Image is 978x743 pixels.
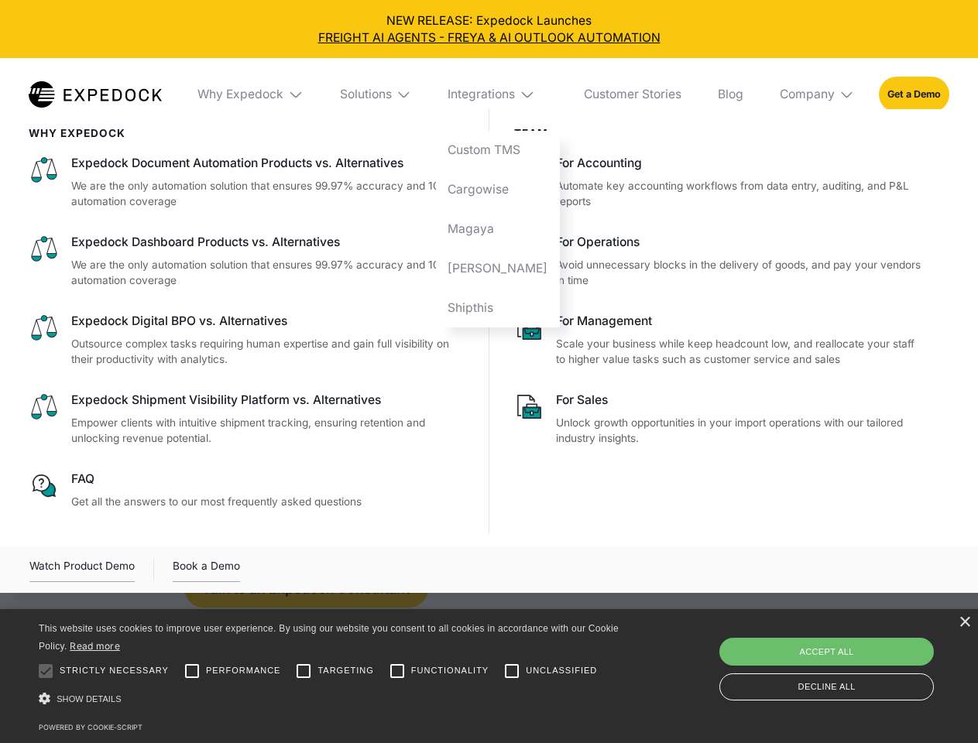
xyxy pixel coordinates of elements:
a: open lightbox [29,557,135,582]
a: For OperationsAvoid unnecessary blocks in the delivery of goods, and pay your vendors in time [514,234,925,289]
a: FREIGHT AI AGENTS - FREYA & AI OUTLOOK AUTOMATION [12,29,966,46]
iframe: Chat Widget [720,576,978,743]
a: Get a Demo [879,77,949,111]
span: Functionality [411,664,489,677]
div: FAQ [71,471,465,488]
div: Expedock Document Automation Products vs. Alternatives [71,155,465,172]
p: Empower clients with intuitive shipment tracking, ensuring retention and unlocking revenue potent... [71,415,465,447]
p: We are the only automation solution that ensures 99.97% accuracy and 100% automation coverage [71,178,465,210]
a: Read more [70,640,120,652]
span: Unclassified [526,664,597,677]
a: Custom TMS [436,131,560,170]
a: For AccountingAutomate key accounting workflows from data entry, auditing, and P&L reports [514,155,925,210]
div: Integrations [436,58,560,131]
div: Expedock Shipment Visibility Platform vs. Alternatives [71,392,465,409]
span: Show details [57,694,122,704]
a: For ManagementScale your business while keep headcount low, and reallocate your staff to higher v... [514,313,925,368]
div: For Operations [556,234,925,251]
div: Expedock Dashboard Products vs. Alternatives [71,234,465,251]
p: Avoid unnecessary blocks in the delivery of goods, and pay your vendors in time [556,257,925,289]
a: Book a Demo [173,557,240,582]
a: Expedock Digital BPO vs. AlternativesOutsource complex tasks requiring human expertise and gain f... [29,313,465,368]
span: Performance [206,664,281,677]
div: For Sales [556,392,925,409]
a: FAQGet all the answers to our most frequently asked questions [29,471,465,509]
div: Company [780,87,835,102]
a: Expedock Document Automation Products vs. AlternativesWe are the only automation solution that en... [29,155,465,210]
div: For Accounting [556,155,925,172]
div: Solutions [328,58,424,131]
div: Team [514,127,925,139]
div: Solutions [340,87,392,102]
span: Strictly necessary [60,664,169,677]
a: For SalesUnlock growth opportunities in your import operations with our tailored industry insights. [514,392,925,447]
a: Blog [705,58,755,131]
p: Scale your business while keep headcount low, and reallocate your staff to higher value tasks suc... [556,336,925,368]
a: Cargowise [436,170,560,210]
p: Automate key accounting workflows from data entry, auditing, and P&L reports [556,178,925,210]
div: Watch Product Demo [29,557,135,582]
div: NEW RELEASE: Expedock Launches [12,12,966,46]
nav: Integrations [436,131,560,327]
a: Shipthis [436,288,560,327]
a: Expedock Shipment Visibility Platform vs. AlternativesEmpower clients with intuitive shipment tra... [29,392,465,447]
div: Company [767,58,866,131]
div: Why Expedock [186,58,316,131]
p: We are the only automation solution that ensures 99.97% accuracy and 100% automation coverage [71,257,465,289]
a: Expedock Dashboard Products vs. AlternativesWe are the only automation solution that ensures 99.9... [29,234,465,289]
span: This website uses cookies to improve user experience. By using our website you consent to all coo... [39,623,619,652]
div: Integrations [448,87,515,102]
span: Targeting [317,664,373,677]
div: For Management [556,313,925,330]
div: Why Expedock [197,87,283,102]
a: [PERSON_NAME] [436,248,560,288]
p: Get all the answers to our most frequently asked questions [71,494,465,510]
a: Powered by cookie-script [39,723,142,731]
p: Outsource complex tasks requiring human expertise and gain full visibility on their productivity ... [71,336,465,368]
div: Show details [39,689,624,710]
p: Unlock growth opportunities in your import operations with our tailored industry insights. [556,415,925,447]
a: Customer Stories [571,58,693,131]
div: WHy Expedock [29,127,465,139]
div: Expedock Digital BPO vs. Alternatives [71,313,465,330]
a: Magaya [436,209,560,248]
